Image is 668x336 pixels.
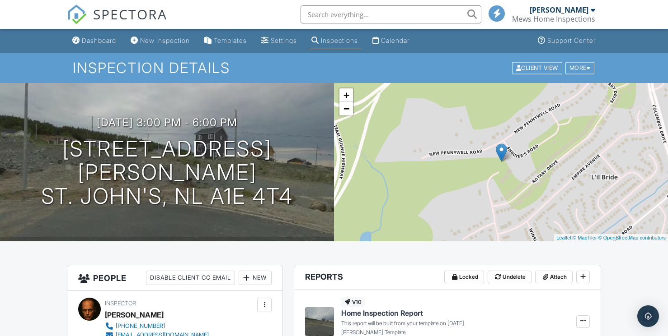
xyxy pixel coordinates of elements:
a: Templates [201,32,250,49]
div: [PERSON_NAME] [105,308,164,322]
div: Support Center [547,37,596,44]
a: Zoom out [339,102,353,115]
div: Mews Home Inspections [512,14,595,23]
h3: [DATE] 3:00 pm - 6:00 pm [97,116,237,129]
a: Inspections [308,32,362,49]
a: © MapTiler [573,235,597,240]
div: | [554,234,668,242]
a: New Inspection [127,32,193,49]
span: SPECTORA [93,5,167,23]
a: Dashboard [69,32,120,49]
div: More [565,62,595,74]
a: Calendar [369,32,413,49]
div: Open Intercom Messenger [637,305,659,327]
div: Inspections [321,37,358,44]
div: Client View [512,62,562,74]
div: [PHONE_NUMBER] [116,322,165,330]
div: Dashboard [82,37,116,44]
div: New Inspection [140,37,190,44]
h1: [STREET_ADDRESS][PERSON_NAME] St. John's, NL A1E 4T4 [14,137,320,208]
span: Inspector [105,300,136,307]
img: The Best Home Inspection Software - Spectora [67,5,87,24]
a: Client View [511,64,565,71]
a: Zoom in [339,88,353,102]
a: SPECTORA [67,12,167,31]
div: [PERSON_NAME] [530,5,588,14]
a: [PHONE_NUMBER] [105,322,209,331]
div: Disable Client CC Email [146,271,235,285]
a: Settings [258,32,301,49]
div: Templates [214,37,247,44]
h3: People [67,265,283,291]
div: Calendar [381,37,409,44]
a: © OpenStreetMap contributors [598,235,666,240]
a: Support Center [534,32,599,49]
h1: Inspection Details [73,60,596,76]
input: Search everything... [301,5,481,23]
a: Leaflet [556,235,571,240]
div: Settings [271,37,297,44]
div: New [239,271,272,285]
